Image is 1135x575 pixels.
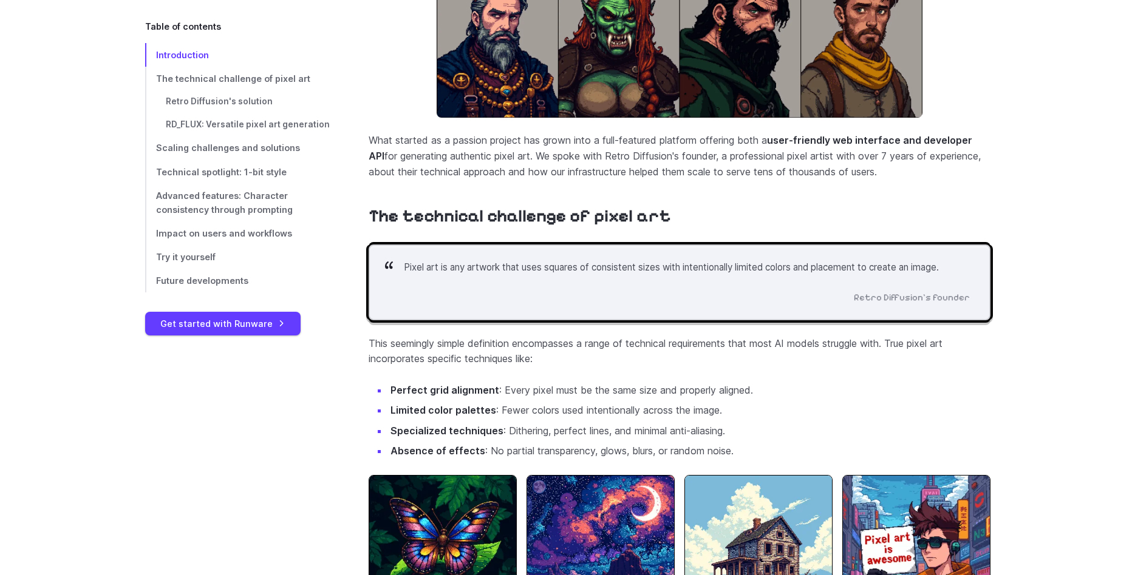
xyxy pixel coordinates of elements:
li: : No partial transparency, glows, blurs, or random noise. [388,443,990,459]
strong: Limited color palettes [390,404,496,416]
span: The technical challenge of pixel art [156,73,310,84]
li: : Dithering, perfect lines, and minimal anti-aliasing. [388,423,990,439]
span: Scaling challenges and solutions [156,143,300,153]
a: Scaling challenges and solutions [145,136,330,160]
span: Advanced features: Character consistency through prompting [156,190,293,215]
strong: Specialized techniques [390,425,503,437]
span: Retro Diffusion's solution [166,96,273,106]
span: Introduction [156,50,209,60]
strong: Absence of effects [390,445,485,457]
a: Retro Diffusion's solution [145,90,330,113]
a: Advanced features: Character consistency through prompting [145,184,330,221]
a: The technical challenge of pixel art [145,67,330,90]
a: Impact on users and workflows [145,221,330,245]
p: This seemingly simple definition encompasses a range of technical requirements that most AI model... [369,336,990,367]
strong: user-friendly web interface and developer API [369,134,972,162]
li: : Fewer colors used intentionally across the image. [388,403,990,419]
cite: Retro Diffusion's founder [389,290,970,304]
span: Try it yourself [156,252,216,262]
a: Future developments [145,269,330,292]
a: RD_FLUX: Versatile pixel art generation [145,113,330,136]
a: Get started with Runware [145,312,301,335]
a: Introduction [145,43,330,67]
a: Try it yourself [145,245,330,269]
span: Impact on users and workflows [156,228,292,238]
span: RD_FLUX: Versatile pixel art generation [166,119,330,129]
p: What started as a passion project has grown into a full-featured platform offering both a for gen... [369,133,990,180]
a: Technical spotlight: 1-bit style [145,160,330,184]
span: Table of contents [145,19,221,33]
p: Pixel art is any artwork that uses squares of consistent sizes with intentionally limited colors ... [404,260,970,275]
li: : Every pixel must be the same size and properly aligned. [388,383,990,398]
strong: Perfect grid alignment [390,384,499,396]
span: Future developments [156,275,248,286]
span: Technical spotlight: 1-bit style [156,167,287,177]
a: The technical challenge of pixel art [369,206,671,227]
